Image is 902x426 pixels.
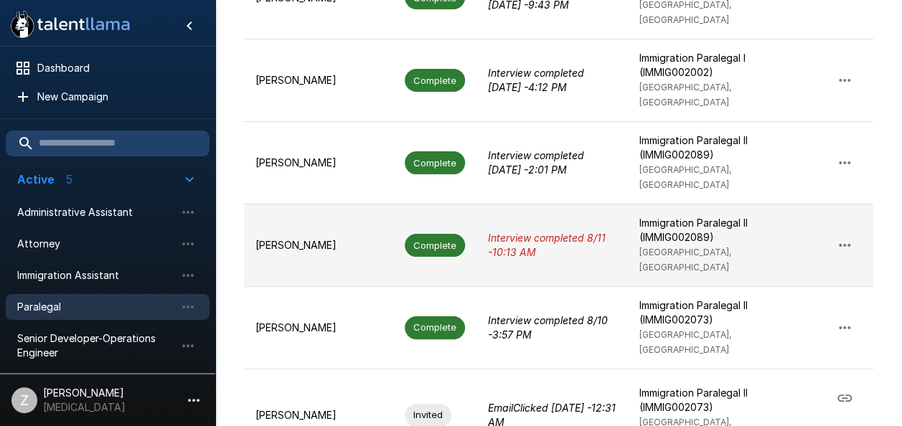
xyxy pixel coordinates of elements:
[488,67,584,93] i: Interview completed [DATE] - 4:12 PM
[405,408,451,422] span: Invited
[639,247,730,273] span: [GEOGRAPHIC_DATA], [GEOGRAPHIC_DATA]
[405,74,465,87] span: Complete
[405,321,465,334] span: Complete
[255,156,382,170] p: [PERSON_NAME]
[639,82,730,108] span: [GEOGRAPHIC_DATA], [GEOGRAPHIC_DATA]
[255,408,382,422] p: [PERSON_NAME]
[639,164,730,190] span: [GEOGRAPHIC_DATA], [GEOGRAPHIC_DATA]
[639,51,781,80] p: Immigration Paralegal I (IMMIG002002)
[639,329,730,355] span: [GEOGRAPHIC_DATA], [GEOGRAPHIC_DATA]
[639,216,781,245] p: Immigration Paralegal II (IMMIG002089)
[639,133,781,162] p: Immigration Paralegal II (IMMIG002089)
[255,321,382,335] p: [PERSON_NAME]
[255,73,382,87] p: [PERSON_NAME]
[255,238,382,252] p: [PERSON_NAME]
[405,239,465,252] span: Complete
[405,156,465,170] span: Complete
[827,390,862,402] span: Copy Interview Link
[488,149,584,176] i: Interview completed [DATE] - 2:01 PM
[639,298,781,327] p: Immigration Paralegal II (IMMIG002073)
[639,386,781,415] p: Immigration Paralegal II (IMMIG002073)
[488,314,608,341] i: Interview completed 8/10 - 3:57 PM
[488,232,606,258] i: Interview completed 8/11 - 10:13 AM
